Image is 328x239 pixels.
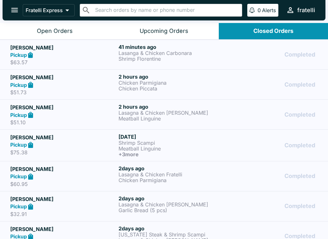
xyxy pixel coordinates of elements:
div: Open Orders [37,27,73,35]
p: Chicken Piccata [119,86,224,91]
button: fratelli [283,3,318,17]
strong: Pickup [10,112,27,118]
p: [US_STATE] Steak & Shrimp Scampi [119,232,224,237]
strong: Pickup [10,173,27,180]
p: Fratelli Express [26,7,63,13]
p: Lasagna & Chicken [PERSON_NAME] [119,110,224,116]
p: $51.10 [10,119,116,126]
p: Shrimp Scampi [119,140,224,146]
h6: [DATE] [119,134,224,140]
p: Chicken Parmigiana [119,80,224,86]
span: 2 days ago [119,165,144,172]
h5: [PERSON_NAME] [10,73,116,81]
h5: [PERSON_NAME] [10,104,116,111]
p: Meatball Linguine [119,116,224,121]
span: 2 days ago [119,195,144,202]
h5: [PERSON_NAME] [10,165,116,173]
h6: 2 hours ago [119,73,224,80]
strong: Pickup [10,52,27,58]
span: 2 days ago [119,225,144,232]
p: $60.95 [10,181,116,187]
p: Alerts [262,7,276,13]
p: $32.91 [10,211,116,217]
h6: 2 hours ago [119,104,224,110]
h5: [PERSON_NAME] [10,195,116,203]
p: Chicken Parmigiana [119,177,224,183]
h5: [PERSON_NAME] [10,225,116,233]
p: $75.38 [10,149,116,156]
strong: Pickup [10,82,27,88]
div: Closed Orders [253,27,293,35]
p: 0 [258,7,261,13]
div: Upcoming Orders [140,27,188,35]
p: Shrimp Florentine [119,56,224,62]
h5: [PERSON_NAME] [10,44,116,51]
input: Search orders by name or phone number [93,6,239,15]
p: Lasanga & Chicken Carbonara [119,50,224,56]
h5: [PERSON_NAME] [10,134,116,141]
strong: Pickup [10,203,27,210]
strong: Pickup [10,142,27,148]
button: Fratelli Express [23,4,75,16]
p: $51.73 [10,89,116,96]
p: Garlic Bread (5 pcs) [119,207,224,213]
h6: 41 minutes ago [119,44,224,50]
div: fratelli [297,6,315,14]
h6: + 3 more [119,151,224,157]
p: Lasagna & Chicken Fratelli [119,172,224,177]
p: $63.57 [10,59,116,66]
p: Lasagna & Chicken [PERSON_NAME] [119,202,224,207]
button: open drawer [6,2,23,18]
p: Meatball Linguine [119,146,224,151]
